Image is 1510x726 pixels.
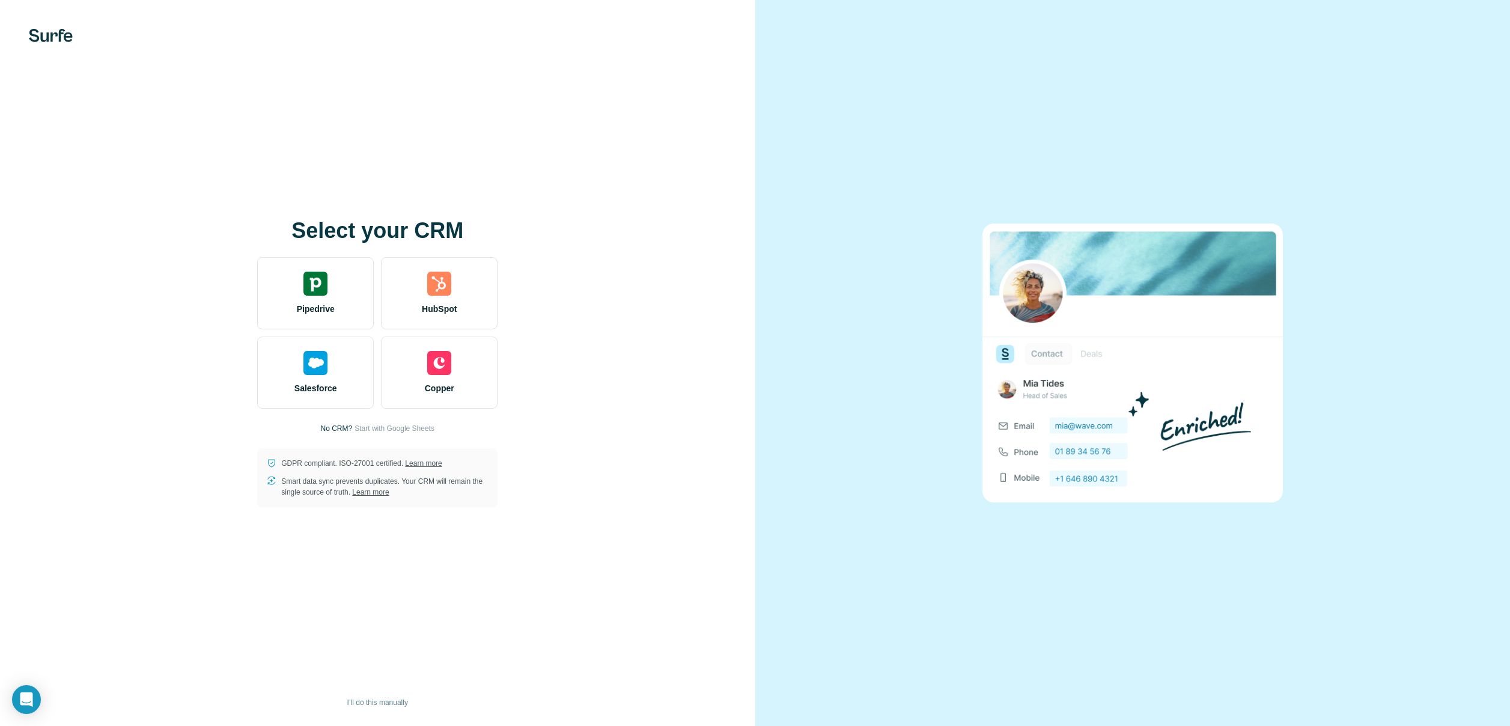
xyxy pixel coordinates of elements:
[321,423,353,434] p: No CRM?
[427,351,451,375] img: copper's logo
[422,303,457,315] span: HubSpot
[297,303,335,315] span: Pipedrive
[281,476,488,498] p: Smart data sync prevents duplicates. Your CRM will remain the single source of truth.
[425,382,454,394] span: Copper
[347,697,408,708] span: I’ll do this manually
[303,272,327,296] img: pipedrive's logo
[29,29,73,42] img: Surfe's logo
[12,685,41,714] div: Open Intercom Messenger
[405,459,442,468] a: Learn more
[281,458,442,469] p: GDPR compliant. ISO-27001 certified.
[257,219,498,243] h1: Select your CRM
[303,351,327,375] img: salesforce's logo
[294,382,337,394] span: Salesforce
[352,488,389,496] a: Learn more
[339,694,416,712] button: I’ll do this manually
[982,224,1283,502] img: none image
[355,423,434,434] button: Start with Google Sheets
[427,272,451,296] img: hubspot's logo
